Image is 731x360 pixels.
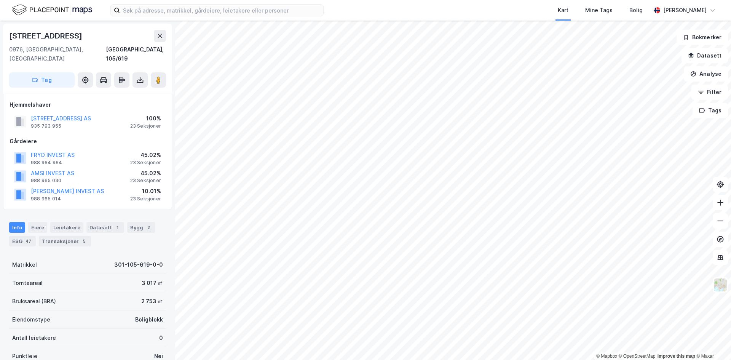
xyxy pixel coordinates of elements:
[145,224,152,231] div: 2
[130,123,161,129] div: 23 Seksjoner
[130,169,161,178] div: 45.02%
[9,72,75,88] button: Tag
[159,333,163,342] div: 0
[585,6,613,15] div: Mine Tags
[130,160,161,166] div: 23 Seksjoner
[9,30,84,42] div: [STREET_ADDRESS]
[12,278,43,288] div: Tomteareal
[130,150,161,160] div: 45.02%
[113,224,121,231] div: 1
[12,297,56,306] div: Bruksareal (BRA)
[693,103,728,118] button: Tags
[135,315,163,324] div: Boligblokk
[713,278,728,292] img: Z
[28,222,47,233] div: Eiere
[24,237,33,245] div: 47
[31,178,61,184] div: 988 965 030
[142,278,163,288] div: 3 017 ㎡
[691,85,728,100] button: Filter
[31,123,61,129] div: 935 793 955
[120,5,323,16] input: Søk på adresse, matrikkel, gårdeiere, leietakere eller personer
[663,6,707,15] div: [PERSON_NAME]
[130,187,161,196] div: 10.01%
[12,333,56,342] div: Antall leietakere
[12,3,92,17] img: logo.f888ab2527a4732fd821a326f86c7f29.svg
[693,323,731,360] div: Kontrollprogram for chat
[9,236,36,246] div: ESG
[558,6,568,15] div: Kart
[31,160,62,166] div: 988 964 964
[596,354,617,359] a: Mapbox
[10,137,166,146] div: Gårdeiere
[127,222,155,233] div: Bygg
[693,323,731,360] iframe: Chat Widget
[658,354,695,359] a: Improve this map
[50,222,83,233] div: Leietakere
[86,222,124,233] div: Datasett
[106,45,166,63] div: [GEOGRAPHIC_DATA], 105/619
[629,6,643,15] div: Bolig
[130,178,161,184] div: 23 Seksjoner
[10,100,166,109] div: Hjemmelshaver
[619,354,656,359] a: OpenStreetMap
[31,196,61,202] div: 988 965 014
[9,45,106,63] div: 0976, [GEOGRAPHIC_DATA], [GEOGRAPHIC_DATA]
[12,260,37,269] div: Matrikkel
[682,48,728,63] button: Datasett
[39,236,91,246] div: Transaksjoner
[9,222,25,233] div: Info
[141,297,163,306] div: 2 753 ㎡
[684,66,728,82] button: Analyse
[130,114,161,123] div: 100%
[677,30,728,45] button: Bokmerker
[130,196,161,202] div: 23 Seksjoner
[114,260,163,269] div: 301-105-619-0-0
[80,237,88,245] div: 5
[12,315,50,324] div: Eiendomstype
